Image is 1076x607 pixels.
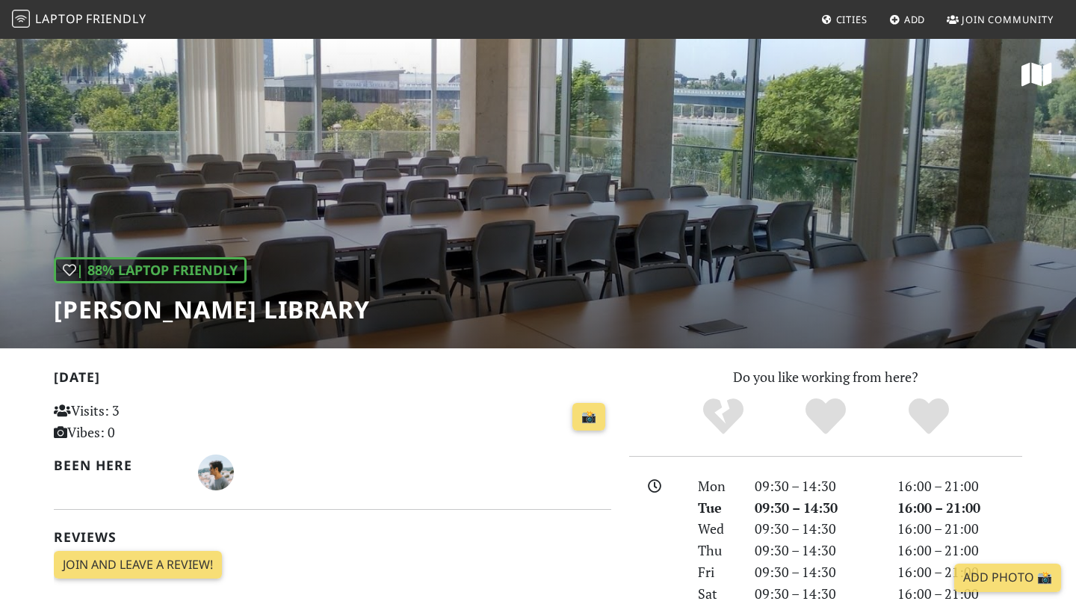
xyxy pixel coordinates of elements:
[689,583,746,605] div: Sat
[888,540,1031,561] div: 16:00 – 21:00
[689,497,746,519] div: Tue
[877,396,980,437] div: Definitely!
[572,403,605,431] a: 📸
[888,583,1031,605] div: 16:00 – 21:00
[54,369,611,391] h2: [DATE]
[198,455,234,490] img: 1125-alberto.jpg
[746,561,888,583] div: 09:30 – 14:30
[629,366,1022,388] p: Do you like working from here?
[54,529,611,545] h2: Reviews
[86,10,146,27] span: Friendly
[12,10,30,28] img: LaptopFriendly
[746,540,888,561] div: 09:30 – 14:30
[746,518,888,540] div: 09:30 – 14:30
[746,497,888,519] div: 09:30 – 14:30
[883,6,932,33] a: Add
[954,564,1061,592] a: Add Photo 📸
[962,13,1054,26] span: Join Community
[198,462,234,480] span: Alberto Gallego
[689,518,746,540] div: Wed
[689,561,746,583] div: Fri
[941,6,1060,33] a: Join Community
[54,400,228,443] p: Visits: 3 Vibes: 0
[815,6,874,33] a: Cities
[689,475,746,497] div: Mon
[888,561,1031,583] div: 16:00 – 21:00
[54,551,222,579] a: Join and leave a review!
[836,13,868,26] span: Cities
[746,583,888,605] div: 09:30 – 14:30
[904,13,926,26] span: Add
[54,257,247,283] div: | 88% Laptop Friendly
[689,540,746,561] div: Thu
[54,457,180,473] h2: Been here
[12,7,146,33] a: LaptopFriendly LaptopFriendly
[746,475,888,497] div: 09:30 – 14:30
[888,518,1031,540] div: 16:00 – 21:00
[54,295,370,324] h1: [PERSON_NAME] Library
[35,10,84,27] span: Laptop
[888,475,1031,497] div: 16:00 – 21:00
[774,396,877,437] div: Yes
[672,396,775,437] div: No
[888,497,1031,519] div: 16:00 – 21:00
